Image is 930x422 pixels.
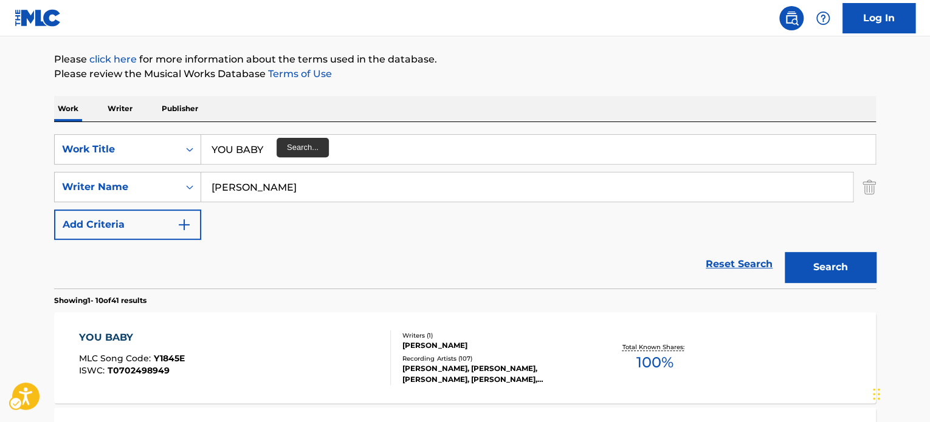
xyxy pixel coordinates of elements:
[79,330,185,345] div: YOU BABY
[402,331,586,340] div: Writers ( 1 )
[201,172,853,202] input: Search...
[402,363,586,385] div: [PERSON_NAME], [PERSON_NAME], [PERSON_NAME], [PERSON_NAME], [PERSON_NAME], [PERSON_NAME]
[79,353,154,364] span: MLC Song Code :
[842,3,915,33] a: Log In
[158,96,202,121] p: Publisher
[869,364,930,422] div: Chat Widget
[54,96,82,121] p: Work
[79,365,108,376] span: ISWC :
[104,96,136,121] p: Writer
[622,342,687,352] p: Total Known Shares:
[700,251,779,277] a: Reset Search
[89,53,137,65] a: click here
[784,11,799,26] img: search
[108,365,170,376] span: T0702498949
[54,209,201,240] button: Add Criteria
[177,217,191,232] img: 9d2ae6d4665cec9f34b9.svg
[54,134,876,288] form: Search Form
[54,67,876,81] p: Please review the Musical Works Database
[816,11,830,26] img: help
[636,352,673,373] span: 100 %
[785,252,876,282] button: Search
[863,172,876,202] img: Delete Criterion
[54,312,876,403] a: YOU BABYMLC Song Code:Y1845EISWC:T0702498949Writers (1)[PERSON_NAME]Recording Artists (107)[PERSO...
[15,9,61,27] img: MLC Logo
[869,364,930,422] iframe: Hubspot Iframe
[54,295,146,306] p: Showing 1 - 10 of 41 results
[402,340,586,351] div: [PERSON_NAME]
[201,135,875,164] input: Search...
[54,52,876,67] p: Please for more information about the terms used in the database.
[266,68,332,80] a: Terms of Use
[62,180,171,194] div: Writer Name
[62,142,171,157] div: Work Title
[154,353,185,364] span: Y1845E
[402,354,586,363] div: Recording Artists ( 107 )
[873,376,880,412] div: Drag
